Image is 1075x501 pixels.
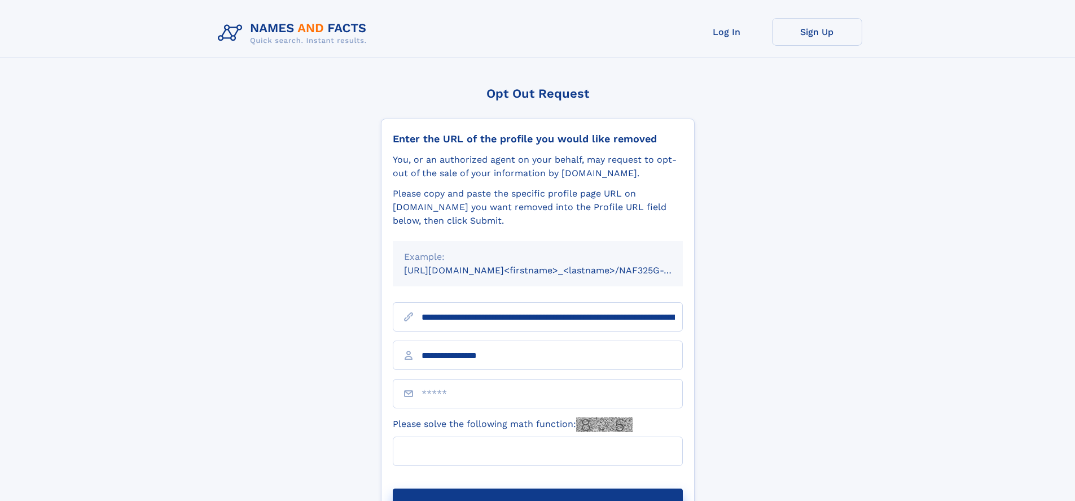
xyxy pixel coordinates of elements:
a: Sign Up [772,18,862,46]
div: You, or an authorized agent on your behalf, may request to opt-out of the sale of your informatio... [393,153,683,180]
a: Log In [682,18,772,46]
label: Please solve the following math function: [393,417,633,432]
div: Example: [404,250,672,264]
div: Please copy and paste the specific profile page URL on [DOMAIN_NAME] you want removed into the Pr... [393,187,683,228]
img: Logo Names and Facts [213,18,376,49]
div: Opt Out Request [381,86,695,101]
div: Enter the URL of the profile you would like removed [393,133,683,145]
small: [URL][DOMAIN_NAME]<firstname>_<lastname>/NAF325G-xxxxxxxx [404,265,704,276]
